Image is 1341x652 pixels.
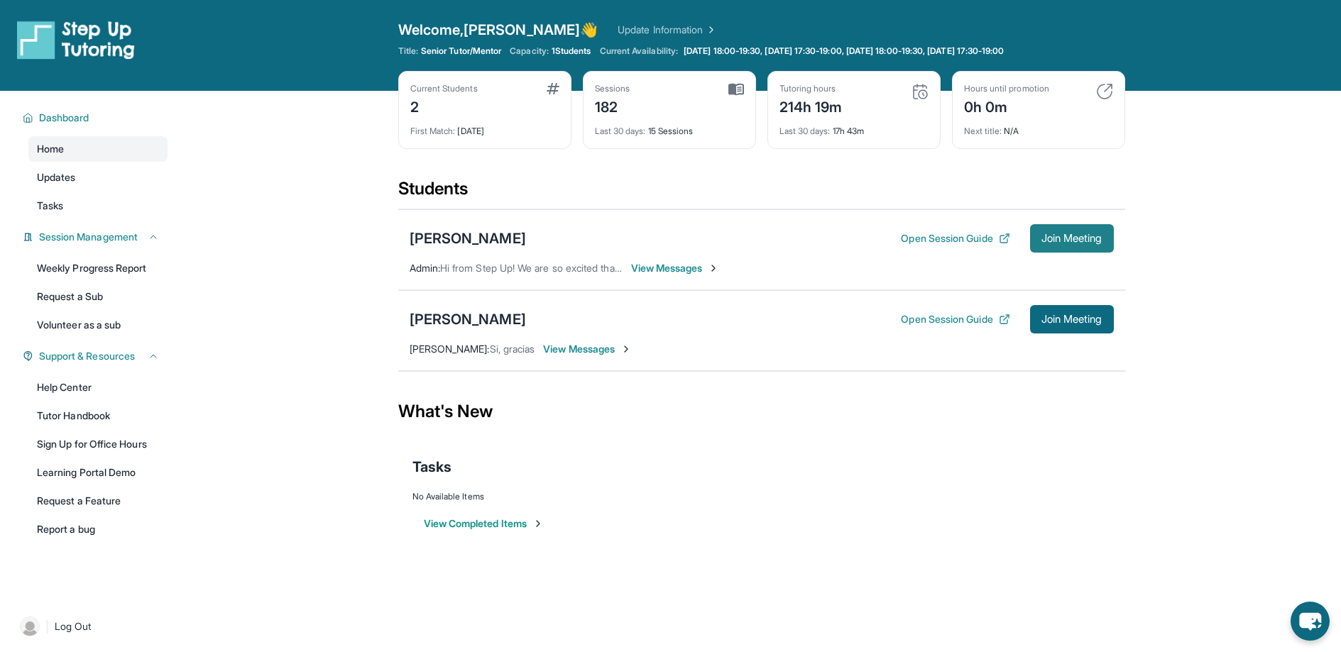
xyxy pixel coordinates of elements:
[28,165,168,190] a: Updates
[39,230,138,244] span: Session Management
[1096,83,1113,100] img: card
[28,460,168,485] a: Learning Portal Demo
[28,312,168,338] a: Volunteer as a sub
[424,516,544,531] button: View Completed Items
[28,255,168,281] a: Weekly Progress Report
[37,142,64,156] span: Home
[631,261,720,275] span: View Messages
[398,380,1125,443] div: What's New
[412,457,451,477] span: Tasks
[708,263,719,274] img: Chevron-Right
[490,343,535,355] span: Si, gracias
[684,45,1004,57] span: [DATE] 18:00-19:30, [DATE] 17:30-19:00, [DATE] 18:00-19:30, [DATE] 17:30-19:00
[28,488,168,514] a: Request a Feature
[398,177,1125,209] div: Students
[45,618,49,635] span: |
[28,284,168,309] a: Request a Sub
[964,126,1002,136] span: Next title :
[595,126,646,136] span: Last 30 days :
[1041,315,1102,324] span: Join Meeting
[901,231,1009,245] button: Open Session Guide
[39,349,135,363] span: Support & Resources
[510,45,549,57] span: Capacity:
[681,45,1007,57] a: [DATE] 18:00-19:30, [DATE] 17:30-19:00, [DATE] 18:00-19:30, [DATE] 17:30-19:00
[779,94,843,117] div: 214h 19m
[912,83,929,100] img: card
[600,45,678,57] span: Current Availability:
[20,617,40,636] img: user-img
[595,94,630,117] div: 182
[964,117,1113,137] div: N/A
[412,491,1111,502] div: No Available Items
[728,83,744,96] img: card
[28,516,168,542] a: Report a bug
[703,23,717,37] img: Chevron Right
[410,343,490,355] span: [PERSON_NAME] :
[33,230,159,244] button: Session Management
[398,20,598,40] span: Welcome, [PERSON_NAME] 👋
[37,170,76,184] span: Updates
[33,349,159,363] button: Support & Resources
[33,111,159,125] button: Dashboard
[552,45,591,57] span: 1 Students
[28,403,168,429] a: Tutor Handbook
[410,228,526,248] div: [PERSON_NAME]
[410,83,478,94] div: Current Students
[55,619,92,634] span: Log Out
[779,83,843,94] div: Tutoring hours
[37,199,63,213] span: Tasks
[398,45,418,57] span: Title:
[1291,602,1330,641] button: chat-button
[410,309,526,329] div: [PERSON_NAME]
[901,312,1009,326] button: Open Session Guide
[779,117,929,137] div: 17h 43m
[28,136,168,162] a: Home
[543,342,632,356] span: View Messages
[28,431,168,457] a: Sign Up for Office Hours
[39,111,89,125] span: Dashboard
[964,83,1049,94] div: Hours until promotion
[618,23,717,37] a: Update Information
[595,117,744,137] div: 15 Sessions
[28,375,168,400] a: Help Center
[410,117,559,137] div: [DATE]
[14,611,168,642] a: |Log Out
[595,83,630,94] div: Sessions
[964,94,1049,117] div: 0h 0m
[547,83,559,94] img: card
[28,193,168,219] a: Tasks
[17,20,135,60] img: logo
[1030,305,1114,333] button: Join Meeting
[410,262,440,274] span: Admin :
[779,126,831,136] span: Last 30 days :
[410,126,456,136] span: First Match :
[1030,224,1114,253] button: Join Meeting
[410,94,478,117] div: 2
[620,343,632,355] img: Chevron-Right
[1041,234,1102,243] span: Join Meeting
[421,45,501,57] span: Senior Tutor/Mentor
